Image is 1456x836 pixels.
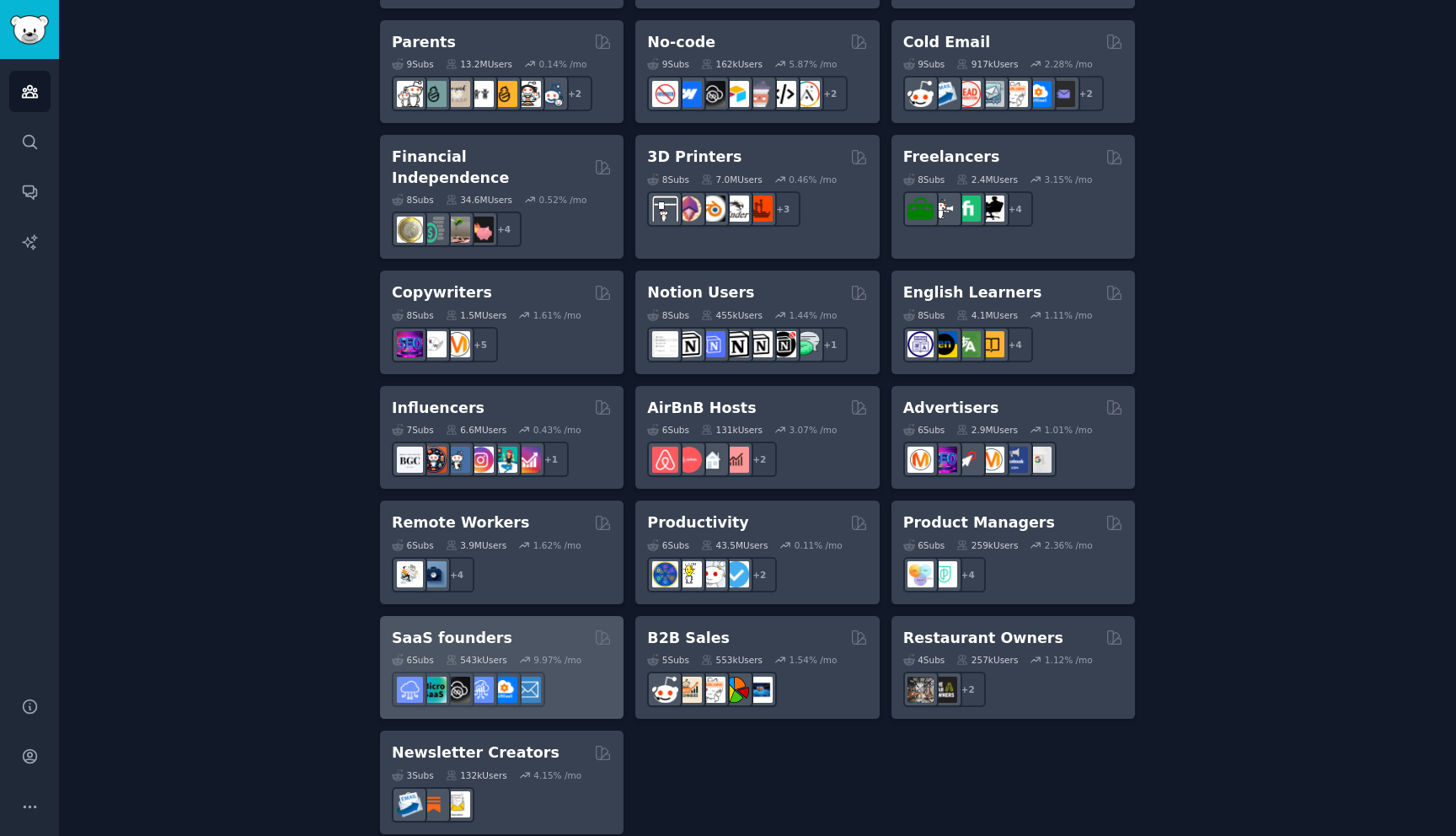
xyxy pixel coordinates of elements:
div: + 4 [998,191,1033,227]
img: SingleParents [420,81,447,107]
img: sales [907,81,934,107]
img: RemoteJobs [397,561,423,587]
div: 34.6M Users [446,194,512,206]
h2: SaaS founders [392,628,512,649]
img: webflow [676,81,702,107]
img: BestNotionTemplates [770,331,796,357]
img: coldemail [978,81,1004,107]
div: 1.01 % /mo [1045,424,1093,436]
img: NewParents [491,81,517,107]
div: 0.46 % /mo [789,174,837,185]
div: 6 Sub s [647,539,689,551]
div: 3 Sub s [392,769,434,781]
img: fatFIRE [468,217,494,243]
img: nocode [652,81,678,107]
img: BeautyGuruChatter [397,447,423,473]
img: LeadGeneration [955,81,981,107]
img: NotionPromote [794,331,820,357]
h2: Restaurant Owners [903,628,1063,649]
img: marketing [907,447,934,473]
img: B2BSaaS [1025,81,1052,107]
div: 43.5M Users [701,539,768,551]
div: 132k Users [446,769,507,781]
img: NoCodeSaaS [444,677,470,703]
div: 6 Sub s [647,424,689,436]
img: sales [652,677,678,703]
div: + 1 [533,442,569,477]
div: 3.9M Users [446,539,507,551]
img: getdisciplined [723,561,749,587]
img: daddit [397,81,423,107]
img: content_marketing [444,331,470,357]
div: + 1 [812,327,848,362]
div: + 2 [741,442,777,477]
div: 0.43 % /mo [533,424,581,436]
div: 9 Sub s [903,58,945,70]
div: + 4 [950,557,986,592]
h2: Productivity [647,512,748,533]
div: + 2 [741,557,777,592]
img: socialmedia [420,447,447,473]
div: 257k Users [956,654,1018,666]
div: + 2 [812,76,848,111]
img: lifehacks [676,561,702,587]
div: 4.1M Users [956,309,1018,321]
img: Freelancers [978,196,1004,222]
img: Airtable [723,81,749,107]
img: parentsofmultiples [515,81,541,107]
img: NoCodeMovement [770,81,796,107]
img: SaaS_Email_Marketing [515,677,541,703]
img: influencermarketing [491,447,517,473]
img: AirBnBInvesting [723,447,749,473]
img: EnglishLearning [931,331,957,357]
img: EmailOutreach [1049,81,1075,107]
h2: Notion Users [647,282,754,303]
h2: Newsletter Creators [392,742,559,764]
div: 9 Sub s [647,58,689,70]
img: salestechniques [676,677,702,703]
img: InstagramMarketing [468,447,494,473]
img: AskNotion [747,331,773,357]
img: SaaSSales [468,677,494,703]
img: GummySearch logo [10,15,49,45]
div: 4 Sub s [903,654,945,666]
div: 1.12 % /mo [1045,654,1093,666]
img: PPC [955,447,981,473]
div: + 4 [998,327,1033,362]
img: ProductManagement [907,561,934,587]
img: SEO [931,447,957,473]
div: 2.9M Users [956,424,1018,436]
div: 5 Sub s [647,654,689,666]
div: 455k Users [701,309,763,321]
img: Newsletters [444,791,470,817]
h2: Advertisers [903,398,999,419]
div: 4.15 % /mo [533,769,581,781]
img: Emailmarketing [397,791,423,817]
img: ProductMgmt [931,561,957,587]
img: B_2_B_Selling_Tips [747,677,773,703]
div: 162k Users [701,58,763,70]
div: 131k Users [701,424,763,436]
h2: Copywriters [392,282,492,303]
img: forhire [907,196,934,222]
div: 1.44 % /mo [790,309,838,321]
img: 3Dmodeling [676,196,702,222]
img: FacebookAds [1002,447,1028,473]
div: + 5 [463,327,498,362]
div: 1.54 % /mo [790,654,838,666]
div: 13.2M Users [446,58,512,70]
img: productivity [699,561,725,587]
img: B2BSaaS [491,677,517,703]
h2: Freelancers [903,147,1000,168]
h2: Cold Email [903,32,990,53]
img: googleads [1025,447,1052,473]
img: AirBnBHosts [676,447,702,473]
img: Substack [420,791,447,817]
div: 7 Sub s [392,424,434,436]
div: + 2 [950,672,986,707]
div: + 3 [765,191,800,227]
img: NotionGeeks [723,331,749,357]
img: beyondthebump [444,81,470,107]
img: airbnb_hosts [652,447,678,473]
img: FreeNotionTemplates [699,331,725,357]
